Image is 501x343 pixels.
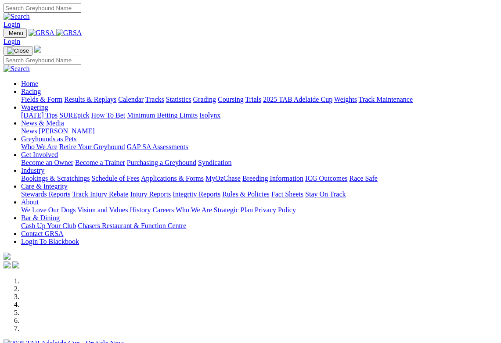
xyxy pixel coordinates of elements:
[21,135,76,143] a: Greyhounds as Pets
[21,151,58,158] a: Get Involved
[21,104,48,111] a: Wagering
[4,253,11,260] img: logo-grsa-white.png
[4,13,30,21] img: Search
[59,111,89,119] a: SUREpick
[91,175,139,182] a: Schedule of Fees
[21,111,497,119] div: Wagering
[72,190,128,198] a: Track Injury Rebate
[205,175,241,182] a: MyOzChase
[4,4,81,13] input: Search
[21,96,62,103] a: Fields & Form
[21,127,37,135] a: News
[263,96,332,103] a: 2025 TAB Adelaide Cup
[127,159,196,166] a: Purchasing a Greyhound
[4,56,81,65] input: Search
[176,206,212,214] a: Who We Are
[21,175,497,182] div: Industry
[130,190,171,198] a: Injury Reports
[78,222,186,229] a: Chasers Restaurant & Function Centre
[173,190,220,198] a: Integrity Reports
[21,230,63,237] a: Contact GRSA
[4,261,11,268] img: facebook.svg
[21,88,41,95] a: Racing
[21,214,60,222] a: Bar & Dining
[127,111,198,119] a: Minimum Betting Limits
[198,159,231,166] a: Syndication
[21,222,76,229] a: Cash Up Your Club
[21,175,90,182] a: Bookings & Scratchings
[21,127,497,135] div: News & Media
[21,198,39,206] a: About
[4,29,27,38] button: Toggle navigation
[127,143,188,150] a: GAP SA Assessments
[305,175,347,182] a: ICG Outcomes
[21,159,497,167] div: Get Involved
[64,96,116,103] a: Results & Replays
[75,159,125,166] a: Become a Trainer
[59,143,125,150] a: Retire Your Greyhound
[271,190,303,198] a: Fact Sheets
[21,190,497,198] div: Care & Integrity
[118,96,144,103] a: Calendar
[152,206,174,214] a: Careers
[21,238,79,245] a: Login To Blackbook
[242,175,303,182] a: Breeding Information
[12,261,19,268] img: twitter.svg
[21,96,497,104] div: Racing
[21,182,68,190] a: Care & Integrity
[359,96,413,103] a: Track Maintenance
[141,175,204,182] a: Applications & Forms
[21,119,64,127] a: News & Media
[4,46,32,56] button: Toggle navigation
[21,143,497,151] div: Greyhounds as Pets
[222,190,270,198] a: Rules & Policies
[7,47,29,54] img: Close
[21,80,38,87] a: Home
[21,206,76,214] a: We Love Our Dogs
[193,96,216,103] a: Grading
[9,30,23,36] span: Menu
[166,96,191,103] a: Statistics
[91,111,126,119] a: How To Bet
[21,190,70,198] a: Stewards Reports
[218,96,244,103] a: Coursing
[39,127,94,135] a: [PERSON_NAME]
[21,167,44,174] a: Industry
[305,190,346,198] a: Stay On Track
[77,206,128,214] a: Vision and Values
[21,159,73,166] a: Become an Owner
[4,65,30,73] img: Search
[56,29,82,37] img: GRSA
[4,38,20,45] a: Login
[145,96,164,103] a: Tracks
[334,96,357,103] a: Weights
[21,143,58,150] a: Who We Are
[21,111,58,119] a: [DATE] Tips
[21,206,497,214] div: About
[349,175,377,182] a: Race Safe
[21,222,497,230] div: Bar & Dining
[199,111,220,119] a: Isolynx
[245,96,261,103] a: Trials
[214,206,253,214] a: Strategic Plan
[29,29,54,37] img: GRSA
[4,21,20,28] a: Login
[130,206,151,214] a: History
[255,206,296,214] a: Privacy Policy
[34,46,41,53] img: logo-grsa-white.png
